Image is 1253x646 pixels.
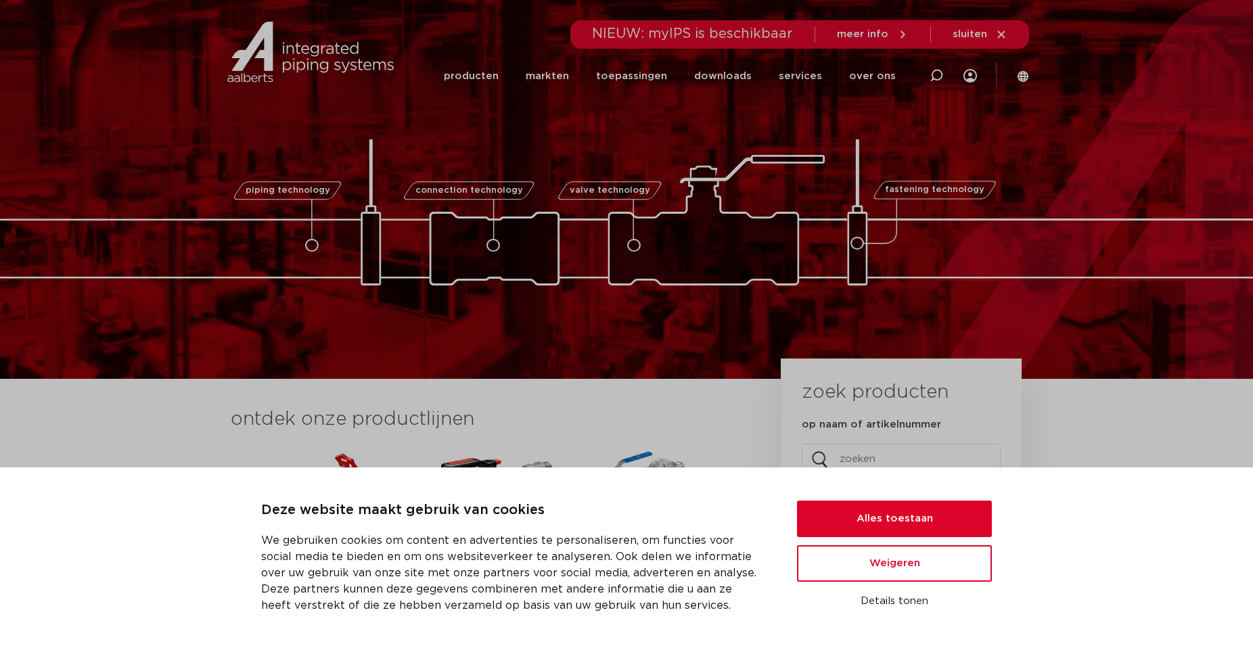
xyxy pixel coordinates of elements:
span: valve technology [569,186,650,195]
a: services [779,50,822,102]
span: NIEUW: myIPS is beschikbaar [592,27,793,41]
span: fastening technology [885,186,984,195]
a: toepassingen [596,50,667,102]
span: meer info [837,29,888,39]
button: Weigeren [797,545,992,582]
nav: Menu [444,50,896,102]
p: We gebruiken cookies om content en advertenties te personaliseren, om functies voor social media ... [261,532,765,614]
div: my IPS [963,49,977,103]
a: downloads [694,50,752,102]
p: Deze website maakt gebruik van cookies [261,500,765,522]
input: zoeken [802,444,1001,475]
label: op naam of artikelnummer [802,418,941,432]
a: meer info [837,28,909,41]
span: sluiten [953,29,987,39]
a: over ons [849,50,896,102]
a: producten [444,50,499,102]
a: markten [526,50,569,102]
button: Alles toestaan [797,501,992,537]
a: sluiten [953,28,1007,41]
span: piping technology [245,186,329,195]
h3: zoek producten [802,379,949,406]
span: connection technology [415,186,523,195]
h3: ontdek onze productlijnen [231,406,735,433]
button: Details tonen [797,590,992,613]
